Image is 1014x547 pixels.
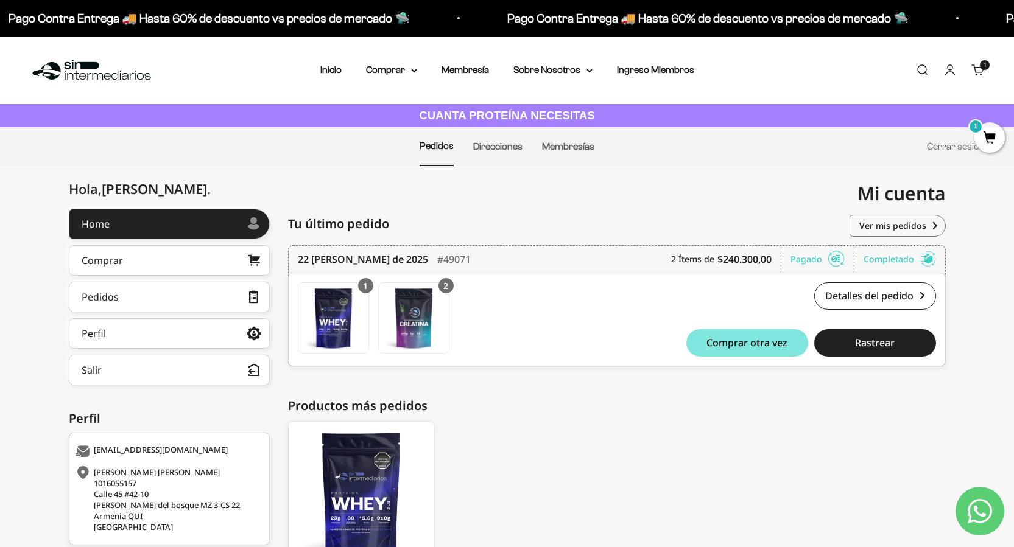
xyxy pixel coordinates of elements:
button: Comprar otra vez [686,329,808,357]
a: Ver mis pedidos [850,215,946,237]
div: #49071 [437,246,471,273]
div: Productos más pedidos [288,397,946,415]
p: Pago Contra Entrega 🚚 Hasta 60% de descuento vs precios de mercado 🛸 [504,9,906,28]
div: 2 [438,278,454,293]
div: Comprar [82,256,123,265]
a: Membresías [542,141,594,152]
div: [EMAIL_ADDRESS][DOMAIN_NAME] [76,445,260,458]
a: Cerrar sesión [927,141,985,152]
span: . [207,179,211,198]
a: Home [69,209,270,239]
a: Creatina Monohidrato [378,282,449,354]
span: 1 [984,62,986,68]
div: Salir [82,365,102,375]
span: Comprar otra vez [706,338,787,347]
span: [PERSON_NAME] [102,179,211,198]
button: Rastrear [814,329,936,357]
span: Rastrear [855,338,895,347]
a: Membresía [442,64,489,75]
time: 22 [PERSON_NAME] de 2025 [298,252,428,267]
div: Completado [864,246,936,273]
div: 1 [358,278,373,293]
a: Pedidos [420,141,454,151]
div: Perfil [69,409,270,428]
a: Perfil [69,318,270,349]
a: Inicio [320,64,342,75]
mark: 1 [968,119,983,134]
div: Home [82,219,110,229]
a: Pedidos [69,282,270,312]
img: Translation missing: es.Proteína Whey - Sin Sabor / 2 libras (910g) [298,283,368,353]
span: Mi cuenta [857,181,946,206]
div: [PERSON_NAME] [PERSON_NAME] 1016055157 Calle 45 #42-10 [PERSON_NAME] del bosque MZ 3-CS 22 Armeni... [76,467,260,532]
a: Ingreso Miembros [617,64,694,75]
strong: CUANTA PROTEÍNA NECESITAS [419,109,595,122]
div: Pagado [790,246,854,273]
div: Perfil [82,329,106,338]
p: Pago Contra Entrega 🚚 Hasta 60% de descuento vs precios de mercado 🛸 [5,9,407,28]
span: Tu último pedido [288,215,389,233]
a: 1 [974,132,1005,145]
b: $240.300,00 [717,252,772,267]
button: Salir [69,355,270,385]
summary: Comprar [366,62,417,78]
div: 2 Ítems de [671,246,781,273]
div: Hola, [69,181,211,197]
summary: Sobre Nosotros [513,62,593,78]
a: Proteína Whey - Sin Sabor / 2 libras (910g) [298,282,369,354]
a: Detalles del pedido [814,282,936,310]
img: Translation missing: es.Creatina Monohidrato [379,283,449,353]
a: Comprar [69,245,270,276]
div: Pedidos [82,292,119,302]
a: Direcciones [473,141,523,152]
